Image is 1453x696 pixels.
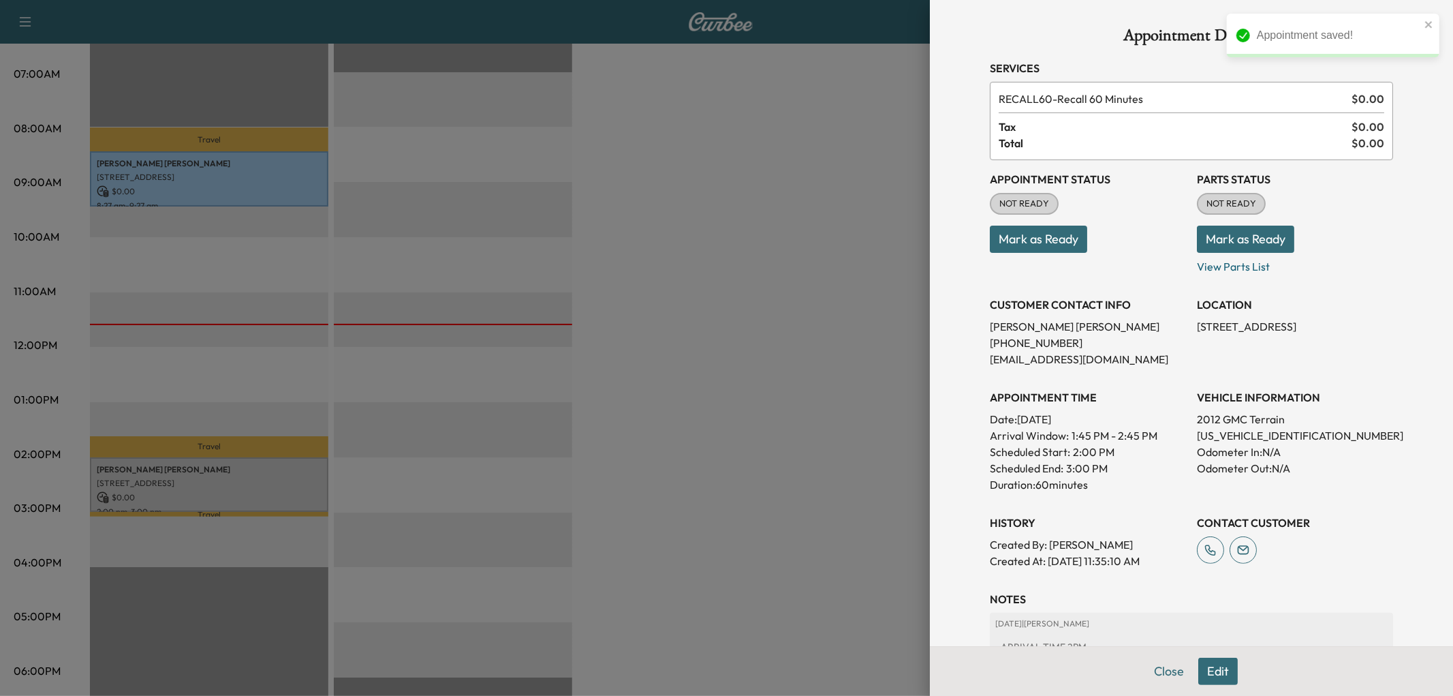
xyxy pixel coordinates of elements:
p: Scheduled End: [990,460,1063,476]
h1: Appointment Details [990,27,1393,49]
p: Date: [DATE] [990,411,1186,427]
p: 3:00 PM [1066,460,1108,476]
p: View Parts List [1197,253,1393,275]
div: ARRIVAL TIME 2PM [995,635,1388,659]
p: [EMAIL_ADDRESS][DOMAIN_NAME] [990,351,1186,367]
p: Scheduled Start: [990,444,1070,460]
p: [STREET_ADDRESS] [1197,318,1393,335]
span: Tax [999,119,1352,135]
button: Mark as Ready [1197,226,1294,253]
p: [US_VEHICLE_IDENTIFICATION_NUMBER] [1197,427,1393,444]
p: [DATE] | [PERSON_NAME] [995,618,1388,629]
span: 1:45 PM - 2:45 PM [1072,427,1157,444]
p: 2:00 PM [1073,444,1114,460]
span: $ 0.00 [1352,135,1384,151]
p: [PERSON_NAME] [PERSON_NAME] [990,318,1186,335]
h3: LOCATION [1197,297,1393,313]
h3: APPOINTMENT TIME [990,389,1186,406]
span: $ 0.00 [1352,119,1384,135]
p: Odometer Out: N/A [1197,460,1393,476]
button: Edit [1198,658,1238,685]
p: Created By : [PERSON_NAME] [990,536,1186,553]
span: NOT READY [991,197,1057,211]
h3: CUSTOMER CONTACT INFO [990,297,1186,313]
p: Odometer In: N/A [1197,444,1393,460]
span: $ 0.00 [1352,91,1384,107]
p: Duration: 60 minutes [990,476,1186,493]
h3: Parts Status [1197,171,1393,187]
button: Close [1145,658,1193,685]
div: Appointment saved! [1257,27,1420,44]
p: [PHONE_NUMBER] [990,335,1186,351]
h3: CONTACT CUSTOMER [1197,515,1393,531]
p: Created At : [DATE] 11:35:10 AM [990,553,1186,569]
h3: Appointment Status [990,171,1186,187]
button: close [1424,19,1434,30]
span: Recall 60 Minutes [999,91,1346,107]
h3: History [990,515,1186,531]
p: Arrival Window: [990,427,1186,444]
h3: NOTES [990,591,1393,607]
span: NOT READY [1198,197,1264,211]
button: Mark as Ready [990,226,1087,253]
p: 2012 GMC Terrain [1197,411,1393,427]
h3: Services [990,60,1393,76]
span: Total [999,135,1352,151]
h3: VEHICLE INFORMATION [1197,389,1393,406]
